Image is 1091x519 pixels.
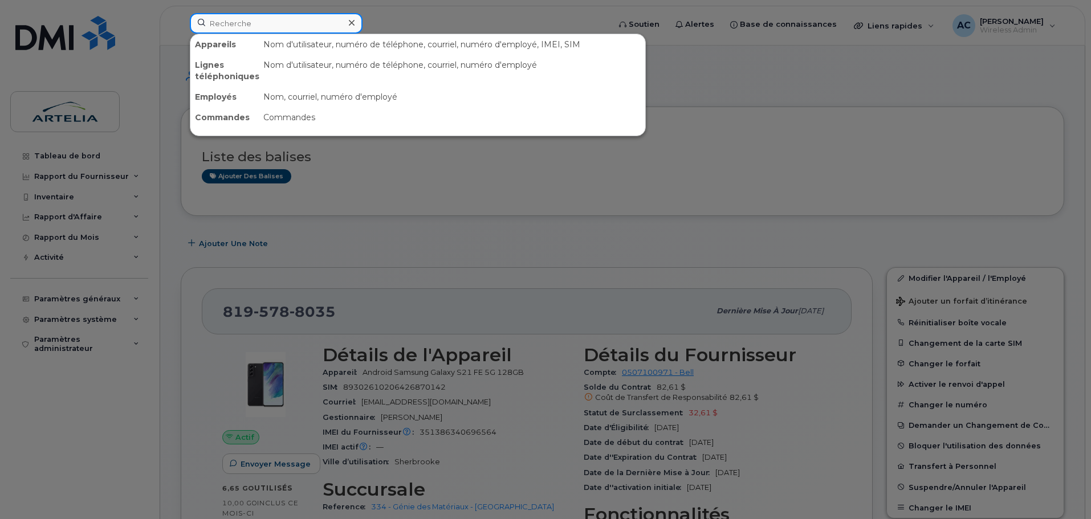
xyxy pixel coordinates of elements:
div: Employés [190,87,259,107]
div: Commandes [259,107,645,128]
div: Nom d'utilisateur, numéro de téléphone, courriel, numéro d'employé [259,55,645,87]
div: Nom d'utilisateur, numéro de téléphone, courriel, numéro d'employé, IMEI, SIM [259,34,645,55]
div: Nom, courriel, numéro d'employé [259,87,645,107]
div: Lignes téléphoniques [190,55,259,87]
div: Commandes [190,107,259,128]
div: Appareils [190,34,259,55]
